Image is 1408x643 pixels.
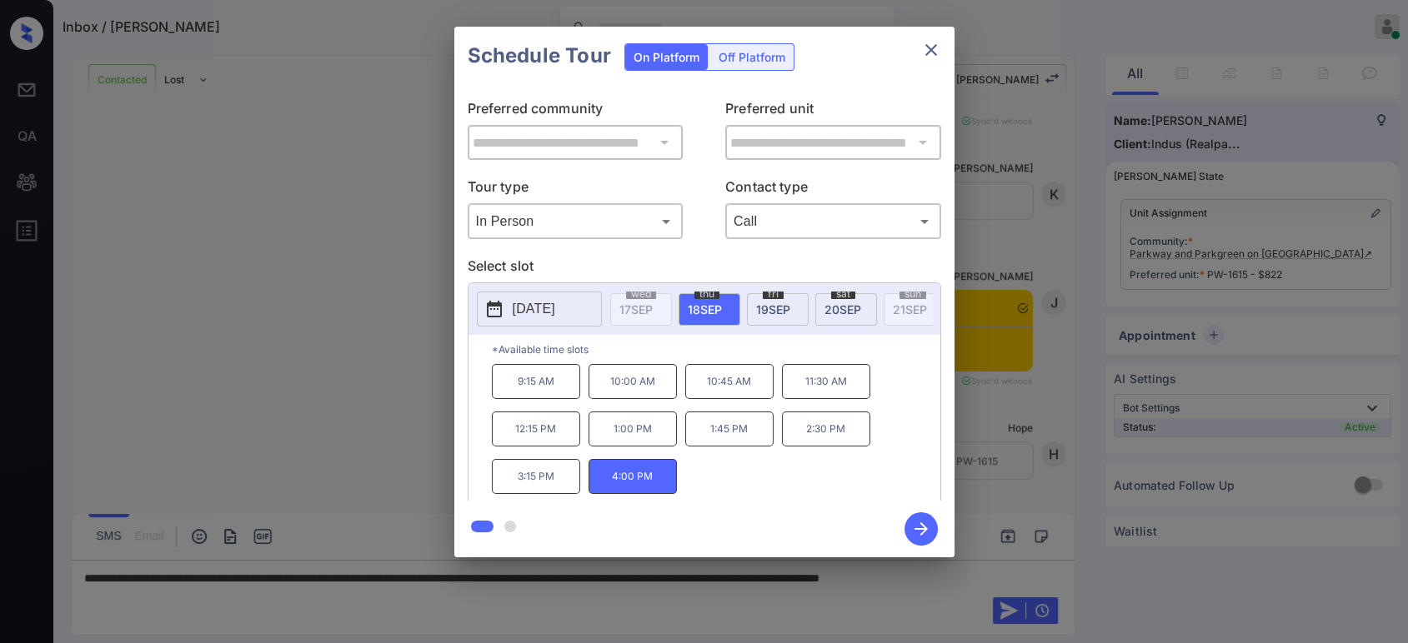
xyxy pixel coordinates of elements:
div: date-select [679,293,740,326]
div: On Platform [625,44,708,70]
div: date-select [815,293,877,326]
span: thu [694,289,719,299]
p: 1:45 PM [685,411,774,446]
p: 12:15 PM [492,411,580,446]
div: Off Platform [710,44,794,70]
p: 11:30 AM [782,364,870,399]
p: Contact type [725,177,941,203]
span: 18 SEP [688,302,722,317]
p: Preferred unit [725,98,941,125]
p: [DATE] [513,299,555,319]
p: Preferred community [468,98,684,125]
div: Call [729,207,937,235]
div: In Person [472,207,679,235]
span: sat [831,289,855,299]
div: date-select [747,293,809,326]
p: Select slot [468,256,941,282]
p: 4:00 PM [589,459,677,494]
p: 10:00 AM [589,364,677,399]
h2: Schedule Tour [454,27,624,85]
p: 9:15 AM [492,364,580,399]
p: 1:00 PM [589,411,677,446]
p: 3:15 PM [492,459,580,494]
p: Tour type [468,177,684,203]
p: 10:45 AM [685,364,774,399]
button: btn-next [894,507,948,551]
span: 20 SEP [824,302,861,317]
span: 19 SEP [756,302,790,317]
p: 2:30 PM [782,411,870,446]
button: close [914,33,948,67]
button: [DATE] [477,292,602,326]
span: fri [763,289,784,299]
p: *Available time slots [492,335,940,364]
